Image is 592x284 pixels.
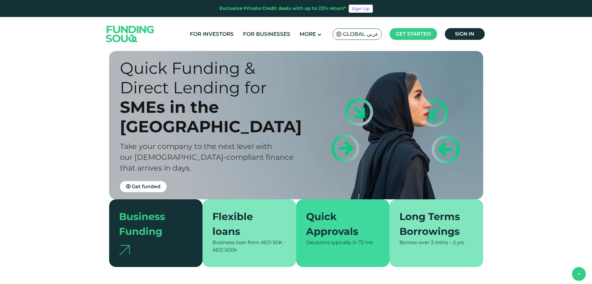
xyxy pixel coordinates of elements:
div: Flexible loans [212,209,279,239]
span: Get funded [132,184,160,189]
span: Get started [396,31,431,37]
span: Business loan from [212,239,259,245]
span: Global عربي [343,31,378,38]
button: back [572,267,586,281]
div: Business Funding [119,209,185,239]
div: SMEs in the [GEOGRAPHIC_DATA] [120,97,307,136]
img: SA Flag [336,32,342,37]
img: Logo [100,19,160,50]
div: Exclusive Private Credit deals with up to 23% return* [219,5,346,12]
a: Sign Up [349,5,373,13]
span: 3 mths – 2 yrs [431,239,464,245]
span: 72 hrs [358,239,373,245]
span: More [300,31,316,37]
span: Borrow over [399,239,429,245]
div: Quick Funding & Direct Lending for [120,58,307,97]
a: Sign in [445,28,485,40]
div: Long Terms Borrowings [399,209,466,239]
img: arrow [119,245,130,255]
span: Sign in [455,31,474,37]
span: Take your company to the next level with our [DEMOGRAPHIC_DATA]-compliant finance that arrives in... [120,142,294,172]
span: Decisions typically in [306,239,357,245]
a: Get funded [120,181,167,192]
a: For Businesses [241,29,292,39]
a: For Investors [188,29,235,39]
div: Quick Approvals [306,209,373,239]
